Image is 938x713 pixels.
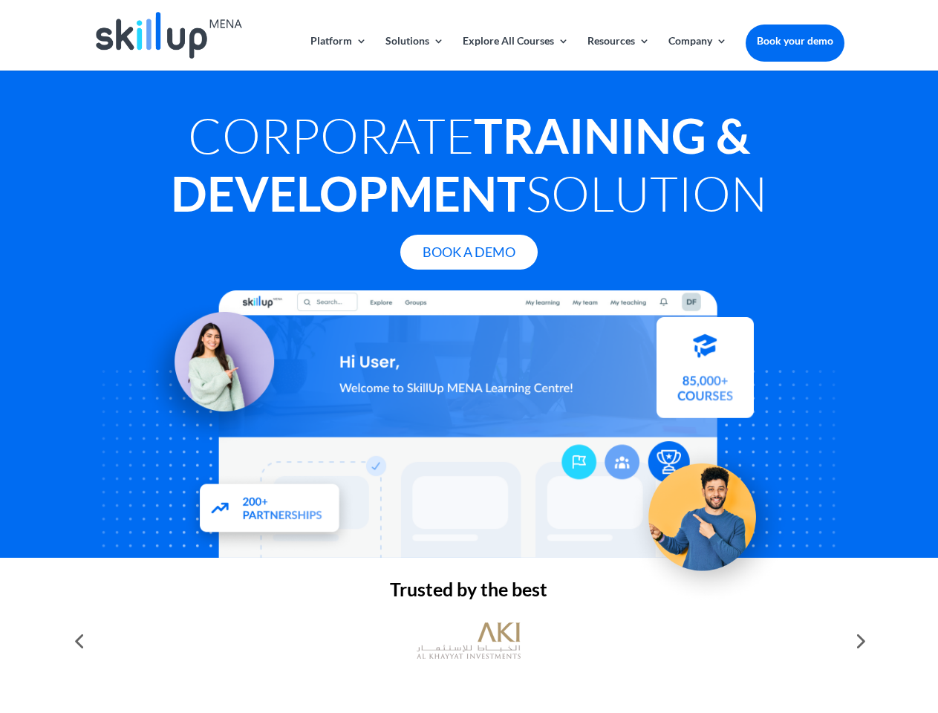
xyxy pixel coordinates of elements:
[310,36,367,71] a: Platform
[94,106,844,229] h1: Corporate Solution
[94,580,844,606] h2: Trusted by the best
[463,36,569,71] a: Explore All Courses
[385,36,444,71] a: Solutions
[184,470,356,551] img: Partners - SkillUp Mena
[400,235,538,270] a: Book A Demo
[627,432,792,597] img: Upskill your workforce - SkillUp
[691,553,938,713] iframe: Chat Widget
[587,36,650,71] a: Resources
[746,25,844,57] a: Book your demo
[171,106,750,222] strong: Training & Development
[668,36,727,71] a: Company
[417,615,521,667] img: al khayyat investments logo
[657,323,754,424] img: Courses library - SkillUp MENA
[139,295,289,445] img: Learning Management Solution - SkillUp
[96,12,241,59] img: Skillup Mena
